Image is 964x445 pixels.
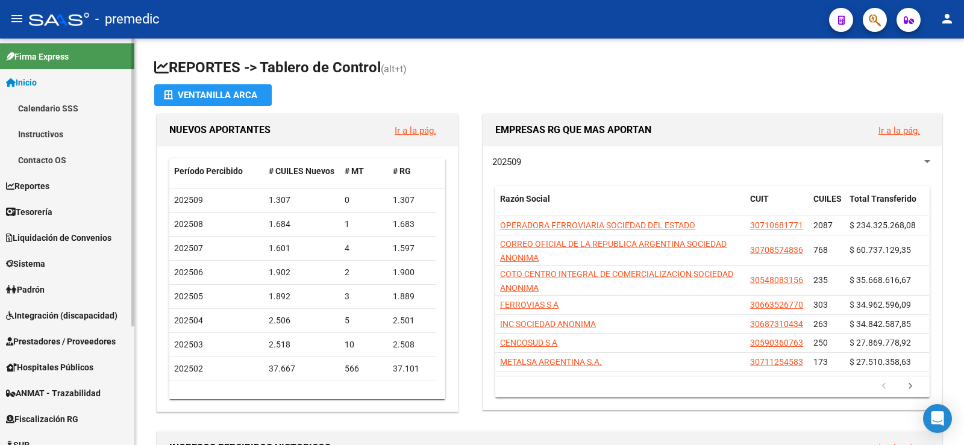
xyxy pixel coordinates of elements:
div: 1.601 [269,241,336,255]
datatable-header-cell: Total Transferido [845,186,929,226]
div: 1.902 [269,266,336,279]
span: Tesorería [6,205,52,219]
button: Ventanilla ARCA [154,84,272,106]
span: $ 35.668.616,67 [850,275,911,285]
span: CORREO OFICIAL DE LA REPUBLICA ARGENTINA SOCIEDAD ANONIMA [500,239,727,263]
span: 250 [813,338,828,347]
span: 30590360763 [750,338,803,347]
span: Total Transferido [850,194,916,204]
span: $ 60.737.129,35 [850,245,911,255]
span: 235 [813,275,828,285]
span: Inicio [6,76,37,89]
span: Firma Express [6,50,69,63]
span: # CUILES Nuevos [269,166,334,176]
span: Sistema [6,257,45,270]
span: Liquidación de Convenios [6,231,111,244]
div: 1.307 [393,193,431,207]
span: Prestadores / Proveedores [6,335,116,348]
span: # MT [345,166,364,176]
div: 2.501 [393,314,431,328]
div: 4 [345,241,383,255]
div: 10 [345,338,383,352]
mat-icon: person [940,11,954,26]
span: Integración (discapacidad) [6,309,117,322]
span: 2087 [813,220,833,230]
span: ANMAT - Trazabilidad [6,387,101,400]
datatable-header-cell: # CUILES Nuevos [264,158,340,184]
span: $ 34.962.596,09 [850,300,911,310]
datatable-header-cell: # RG [388,158,436,184]
span: 30663526770 [750,300,803,310]
span: Reportes [6,179,49,193]
button: Ir a la pág. [869,119,930,142]
div: 1.892 [269,290,336,303]
span: Razón Social [500,194,550,204]
span: 202509 [174,195,203,205]
span: 30711254583 [750,357,803,367]
span: $ 34.842.587,85 [850,319,911,329]
span: 30710681771 [750,220,803,230]
span: 202506 [174,267,203,277]
span: 202505 [174,291,203,301]
span: CUIT [750,194,769,204]
button: Ir a la pág. [385,119,446,142]
span: COTO CENTRO INTEGRAL DE COMERCIALIZACION SOCIEDAD ANONIMA [500,269,733,293]
div: 1.307 [269,193,336,207]
div: 1.900 [393,266,431,279]
span: METALSA ARGENTINA S.A. [500,357,602,367]
span: FERROVIAS S A [500,300,559,310]
div: 1.889 [393,290,431,303]
span: CENCOSUD S A [500,338,557,347]
div: 0 [345,193,383,207]
span: 173 [813,357,828,367]
span: $ 27.869.778,92 [850,338,911,347]
div: Ventanilla ARCA [164,84,262,106]
a: Ir a la pág. [878,125,920,136]
span: Padrón [6,283,45,296]
span: 30708574836 [750,245,803,255]
div: 3 [345,290,383,303]
span: - premedic [95,6,160,33]
div: 5 [345,314,383,328]
span: 202507 [174,243,203,253]
div: 1.597 [393,241,431,255]
span: # RG [393,166,411,176]
span: EMPRESAS RG QUE MAS APORTAN [495,124,651,135]
span: 303 [813,300,828,310]
span: 202502 [174,364,203,373]
datatable-header-cell: # MT [340,158,388,184]
span: 30687310434 [750,319,803,329]
span: NUEVOS APORTANTES [169,124,271,135]
span: Período Percibido [174,166,243,176]
span: $ 234.325.268,08 [850,220,916,230]
h1: REPORTES -> Tablero de Control [154,58,945,79]
span: (alt+t) [381,63,407,75]
span: CUILES [813,194,842,204]
div: Open Intercom Messenger [923,404,952,433]
span: 30548083156 [750,275,803,285]
span: 768 [813,245,828,255]
div: 1.684 [269,217,336,231]
div: 37.667 [269,362,336,376]
span: OPERADORA FERROVIARIA SOCIEDAD DEL ESTADO [500,220,695,230]
span: Hospitales Públicos [6,361,93,374]
div: 566 [345,362,383,376]
datatable-header-cell: Período Percibido [169,158,264,184]
span: 202504 [174,316,203,325]
span: 202508 [174,219,203,229]
div: 37.101 [393,362,431,376]
div: 2.508 [393,338,431,352]
span: Fiscalización RG [6,412,78,426]
datatable-header-cell: Razón Social [495,186,745,226]
div: 1 [345,217,383,231]
div: 2 [345,266,383,279]
a: go to next page [899,380,922,393]
div: 2.506 [269,314,336,328]
datatable-header-cell: CUIT [745,186,809,226]
span: INC SOCIEDAD ANONIMA [500,319,596,329]
span: 263 [813,319,828,329]
span: 202509 [492,157,521,167]
div: 1.683 [393,217,431,231]
datatable-header-cell: CUILES [809,186,845,226]
mat-icon: menu [10,11,24,26]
